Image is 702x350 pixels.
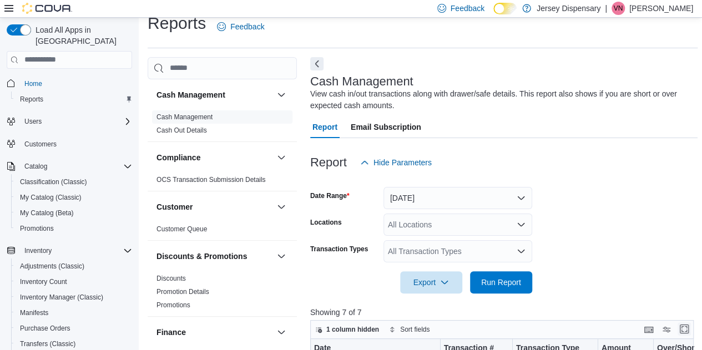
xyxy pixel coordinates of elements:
span: Home [24,79,42,88]
button: Export [400,271,462,293]
button: Sort fields [385,323,434,336]
span: Inventory Manager (Classic) [20,293,103,302]
span: Inventory Count [20,277,67,286]
div: Cash Management [148,110,297,141]
span: Cash Out Details [156,126,207,135]
button: Adjustments (Classic) [11,258,137,274]
button: Users [20,115,46,128]
p: Jersey Dispensary [537,2,600,15]
button: Enter fullscreen [678,322,691,336]
button: Customer [275,200,288,214]
span: Adjustments (Classic) [20,262,84,271]
button: Customers [2,136,137,152]
button: Catalog [20,160,52,173]
a: Promotions [156,301,190,309]
label: Locations [310,218,342,227]
span: Home [20,77,132,90]
button: Hide Parameters [356,151,436,174]
h3: Cash Management [310,75,413,88]
span: Manifests [20,308,48,317]
button: Inventory Manager (Classic) [11,290,137,305]
span: Inventory Manager (Classic) [16,291,132,304]
p: | [605,2,607,15]
a: OCS Transaction Submission Details [156,176,266,184]
button: Inventory [2,243,137,258]
button: Discounts & Promotions [275,250,288,263]
a: Purchase Orders [16,322,75,335]
span: Feedback [451,3,484,14]
span: Adjustments (Classic) [16,260,132,273]
a: Discounts [156,275,186,282]
button: Users [2,114,137,129]
a: My Catalog (Classic) [16,191,86,204]
a: Manifests [16,306,53,319]
button: Finance [275,326,288,339]
span: VN [614,2,623,15]
h3: Report [310,156,347,169]
button: Discounts & Promotions [156,251,272,262]
span: Customers [24,140,57,149]
div: View cash in/out transactions along with drawer/safe details. This report also shows if you are s... [310,88,692,111]
a: Cash Management [156,113,213,121]
a: Inventory Manager (Classic) [16,291,108,304]
h3: Compliance [156,152,200,163]
span: Catalog [24,162,47,171]
a: Adjustments (Classic) [16,260,89,273]
h3: Customer [156,201,193,212]
span: Inventory [20,244,132,257]
button: Compliance [156,152,272,163]
button: Run Report [470,271,532,293]
button: Inventory [20,244,56,257]
span: Discounts [156,274,186,283]
a: My Catalog (Beta) [16,206,78,220]
span: Cash Management [156,113,213,121]
span: My Catalog (Classic) [16,191,132,204]
button: Next [310,57,324,70]
span: Inventory Count [16,275,132,288]
button: Finance [156,327,272,338]
h1: Reports [148,12,206,34]
span: Email Subscription [351,116,421,138]
button: Open list of options [517,220,526,229]
span: My Catalog (Beta) [20,209,74,217]
span: Promotion Details [156,287,209,296]
span: Promotions [20,224,54,233]
button: Customer [156,201,272,212]
a: Home [20,77,47,90]
span: OCS Transaction Submission Details [156,175,266,184]
button: Cash Management [156,89,272,100]
button: My Catalog (Beta) [11,205,137,221]
span: Purchase Orders [20,324,70,333]
span: Users [20,115,132,128]
span: Customers [20,137,132,151]
a: Customer Queue [156,225,207,233]
span: Classification (Classic) [20,177,87,186]
button: 1 column hidden [311,323,383,336]
a: Cash Out Details [156,126,207,134]
span: Purchase Orders [16,322,132,335]
button: Classification (Classic) [11,174,137,190]
button: Promotions [11,221,137,236]
button: [DATE] [383,187,532,209]
span: Catalog [20,160,132,173]
button: Keyboard shortcuts [642,323,655,336]
label: Date Range [310,191,350,200]
a: Reports [16,93,48,106]
span: My Catalog (Beta) [16,206,132,220]
button: Inventory Count [11,274,137,290]
p: Showing 7 of 7 [310,307,698,318]
span: Classification (Classic) [16,175,132,189]
div: Compliance [148,173,297,191]
button: My Catalog (Classic) [11,190,137,205]
button: Manifests [11,305,137,321]
img: Cova [22,3,72,14]
span: 1 column hidden [326,325,379,334]
span: Manifests [16,306,132,319]
button: Open list of options [517,247,526,256]
a: Customers [20,138,61,151]
span: Users [24,117,42,126]
h3: Discounts & Promotions [156,251,247,262]
div: Customer [148,222,297,240]
span: My Catalog (Classic) [20,193,82,202]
